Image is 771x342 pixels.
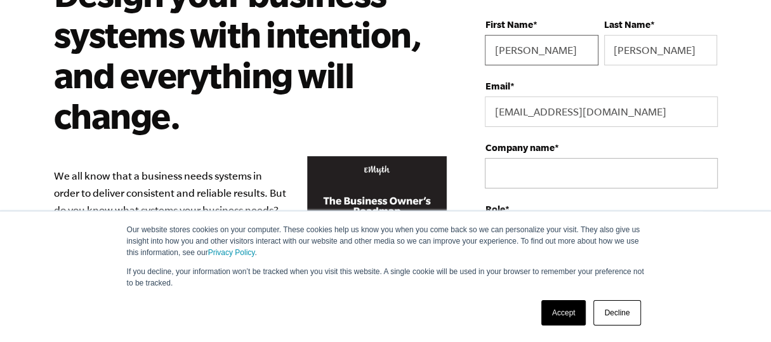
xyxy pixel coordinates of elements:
[127,266,645,289] p: If you decline, your information won’t be tracked when you visit this website. A single cookie wi...
[208,248,255,257] a: Privacy Policy
[593,300,640,326] a: Decline
[485,142,554,153] span: Company name
[307,156,447,337] img: Business Owners Roadmap Cover
[485,19,532,30] span: First Name
[127,224,645,258] p: Our website stores cookies on your computer. These cookies help us know you when you come back so...
[541,300,586,326] a: Accept
[485,204,504,214] span: Role
[604,19,650,30] span: Last Name
[485,81,510,91] span: Email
